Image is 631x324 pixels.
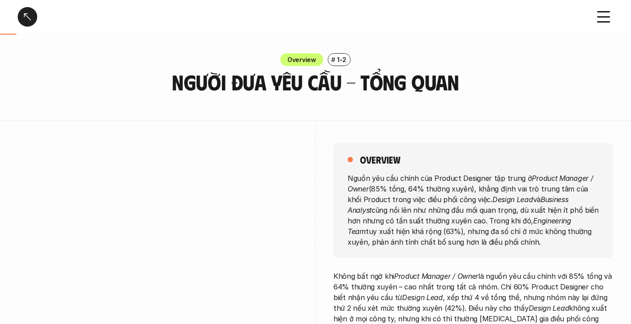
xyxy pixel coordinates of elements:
em: Product Manager / Owner [394,272,478,281]
em: Design Lead [402,293,443,302]
p: Nguồn yêu cầu chính của Product Designer tập trung ở (85% tổng, 64% thường xuyên), khẳng định vai... [348,172,599,247]
p: 1-2 [337,55,346,64]
h3: Người đưa yêu cầu - Tổng quan [128,70,504,94]
em: Design Lead [529,304,569,312]
h5: overview [360,153,400,166]
em: Engineering Team [348,216,573,235]
h6: # [331,56,335,63]
em: Product Manager / Owner [348,173,595,193]
em: Design Lead [492,195,533,203]
em: Business Analyst [348,195,570,214]
p: Overview [287,55,316,64]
